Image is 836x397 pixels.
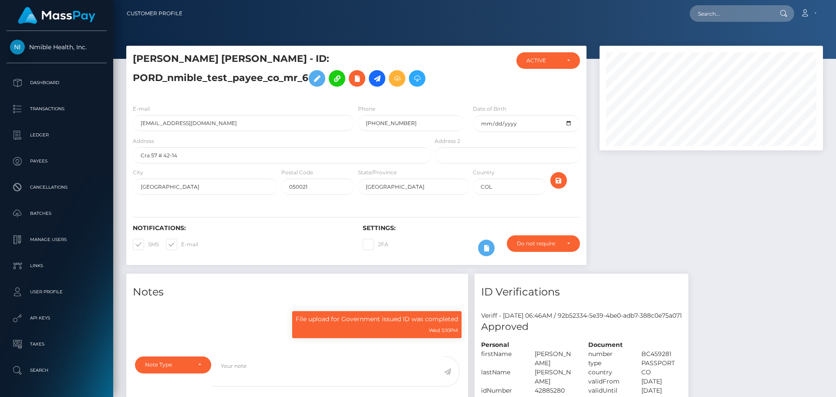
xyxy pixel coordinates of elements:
[166,239,198,250] label: E-mail
[10,259,103,272] p: Links
[135,356,211,373] button: Note Type
[10,155,103,168] p: Payees
[582,377,635,386] div: validFrom
[528,349,582,368] div: [PERSON_NAME]
[10,364,103,377] p: Search
[473,105,506,113] label: Date of Birth
[635,377,688,386] div: [DATE]
[7,333,107,355] a: Taxes
[475,368,528,386] div: lastName
[635,359,688,368] div: PASSPORT
[7,124,107,146] a: Ledger
[7,229,107,251] a: Manage Users
[369,70,385,87] a: Initiate Payout
[635,368,688,377] div: CO
[133,239,159,250] label: SMS
[7,176,107,198] a: Cancellations
[363,224,580,232] h6: Settings:
[582,386,635,395] div: validUntil
[7,43,107,51] span: Nmible Health, Inc.
[127,4,182,23] a: Customer Profile
[10,338,103,351] p: Taxes
[133,105,150,113] label: E-mail
[358,105,375,113] label: Phone
[582,349,635,359] div: number
[133,52,426,91] h5: [PERSON_NAME] [PERSON_NAME] - ID: PORD_nmible_test_payee_co_mr_6
[475,311,688,320] div: Veriff - [DATE] 06:46AM / 92b52334-5e39-4be0-adb7-388c0e75a071
[281,169,313,176] label: Postal Code
[363,239,388,250] label: 2FA
[582,368,635,377] div: country
[10,40,25,54] img: Nmible Health, Inc.
[7,307,107,329] a: API Keys
[10,181,103,194] p: Cancellations
[358,169,397,176] label: State/Province
[635,386,688,395] div: [DATE]
[133,224,350,232] h6: Notifications:
[10,129,103,142] p: Ledger
[526,57,560,64] div: ACTIVE
[582,359,635,368] div: type
[435,137,460,145] label: Address 2
[481,320,682,334] h5: Approved
[18,7,95,24] img: MassPay Logo
[7,203,107,224] a: Batches
[507,235,580,252] button: Do not require
[10,285,103,299] p: User Profile
[10,102,103,115] p: Transactions
[7,255,107,277] a: Links
[517,240,560,247] div: Do not require
[481,285,682,300] h4: ID Verifications
[690,5,772,22] input: Search...
[133,169,143,176] label: City
[481,341,509,349] strong: Personal
[10,76,103,89] p: Dashboard
[473,169,495,176] label: Country
[7,72,107,94] a: Dashboard
[10,233,103,246] p: Manage Users
[7,98,107,120] a: Transactions
[7,360,107,381] a: Search
[528,386,582,395] div: 42885280
[296,315,458,324] p: File upload for Government issued ID was completed
[10,312,103,325] p: API Keys
[7,281,107,303] a: User Profile
[145,361,191,368] div: Note Type
[133,285,462,300] h4: Notes
[516,52,580,69] button: ACTIVE
[528,368,582,386] div: [PERSON_NAME]
[429,327,458,333] small: Wed 5:10PM
[133,137,154,145] label: Address
[635,349,688,359] div: BC459281
[588,341,623,349] strong: Document
[7,150,107,172] a: Payees
[475,349,528,368] div: firstName
[475,386,528,395] div: idNumber
[10,207,103,220] p: Batches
